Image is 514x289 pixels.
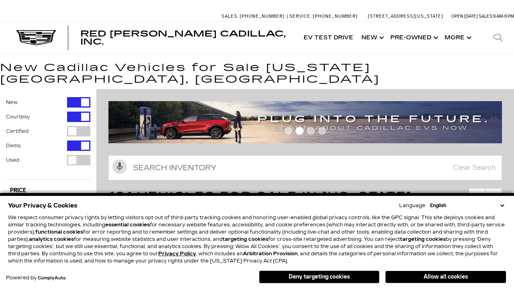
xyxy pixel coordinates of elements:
[80,29,286,47] span: Red [PERSON_NAME] Cadillac, Inc.
[158,251,196,256] a: Privacy Policy
[290,14,312,19] span: Service:
[29,236,74,242] strong: analytics cookies
[38,276,66,281] a: ComplyAuto
[296,127,304,135] span: Go to slide 2
[8,214,506,265] p: We respect consumer privacy rights by letting visitors opt out of third-party tracking cookies an...
[6,113,30,121] label: Courtesy
[6,98,18,106] label: New
[6,97,90,179] div: Filter by Vehicle Type
[385,271,506,283] button: Allow all cookies
[6,127,29,135] label: Certified
[6,156,19,164] label: Used
[105,222,150,228] strong: essential cookies
[451,14,478,19] span: Open [DATE]
[240,14,285,19] span: [PHONE_NUMBER]
[313,14,358,19] span: [PHONE_NUMBER]
[243,251,298,256] strong: Arbitration Provision
[6,142,21,150] label: Demo
[10,187,86,194] h5: Price
[108,101,502,143] img: ev-blog-post-banners4
[222,14,287,18] a: Sales: [PHONE_NUMBER]
[287,14,360,18] a: Service: [PHONE_NUMBER]
[108,155,502,180] input: Search Inventory
[386,22,441,54] a: Pre-Owned
[357,22,386,54] a: New
[441,22,474,54] button: More
[16,30,56,45] img: Cadillac Dark Logo with Cadillac White Text
[8,200,78,211] span: Your Privacy & Cookies
[80,30,292,46] a: Red [PERSON_NAME] Cadillac, Inc.
[318,127,326,135] span: Go to slide 4
[307,127,315,135] span: Go to slide 3
[112,159,127,174] svg: Click to toggle on voice search
[284,127,292,135] span: Go to slide 1
[400,236,446,242] strong: targeting cookies
[300,22,357,54] a: EV Test Drive
[259,271,379,283] button: Deny targeting cookies
[428,202,506,209] select: Language Select
[399,203,426,208] div: Language:
[493,14,514,19] span: 9 AM-6 PM
[108,189,443,220] span: 101 Vehicles for Sale in [US_STATE][GEOGRAPHIC_DATA], [GEOGRAPHIC_DATA]
[222,14,239,19] span: Sales:
[222,236,268,242] strong: targeting cookies
[368,14,443,19] a: [STREET_ADDRESS][US_STATE]
[6,275,66,281] div: Powered by
[35,229,83,235] strong: functional cookies
[479,14,493,19] span: Sales:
